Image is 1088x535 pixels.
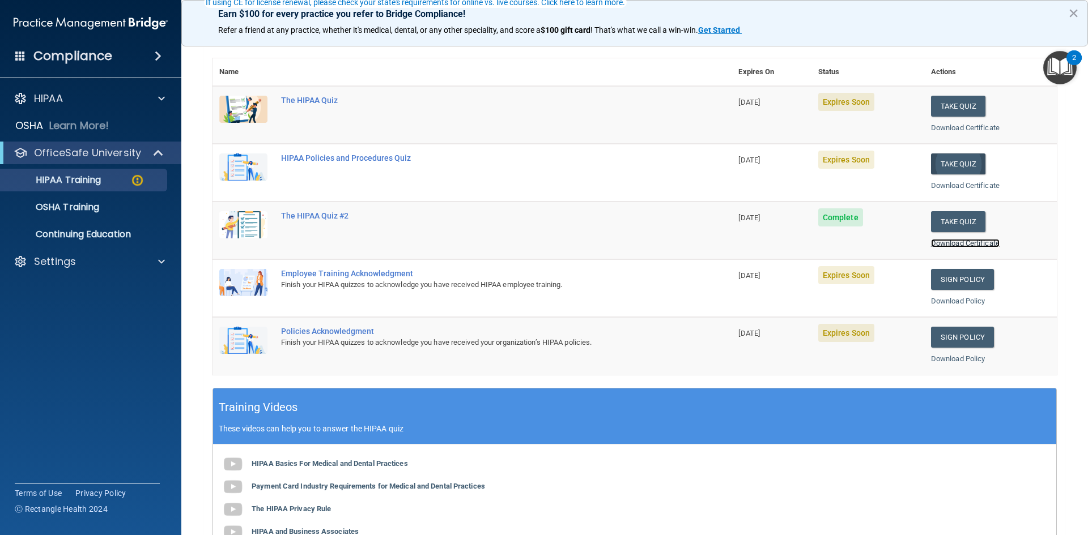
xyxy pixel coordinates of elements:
a: HIPAA [14,92,165,105]
p: HIPAA [34,92,63,105]
div: Finish your HIPAA quizzes to acknowledge you have received your organization’s HIPAA policies. [281,336,675,349]
th: Expires On [732,58,811,86]
strong: Get Started [698,25,740,35]
img: gray_youtube_icon.38fcd6cc.png [222,453,244,476]
a: Download Certificate [931,123,1000,132]
th: Name [212,58,274,86]
h5: Training Videos [219,397,298,417]
a: Terms of Use [15,487,62,499]
p: Learn More! [49,119,109,132]
div: The HIPAA Quiz #2 [281,211,675,220]
a: Privacy Policy [75,487,126,499]
b: HIPAA Basics For Medical and Dental Practices [252,459,408,468]
p: Continuing Education [7,229,162,240]
p: These videos can help you to answer the HIPAA quiz [219,424,1051,433]
span: [DATE] [738,271,760,280]
img: warning-circle.0cc9ac19.png [130,173,144,187]
p: OSHA Training [7,202,99,213]
a: Download Policy [931,354,985,363]
p: OSHA [15,119,44,132]
span: [DATE] [738,98,760,106]
span: [DATE] [738,156,760,164]
span: Expires Soon [818,93,874,111]
a: Settings [14,255,165,268]
p: OfficeSafe University [34,146,141,160]
span: ! That's what we call a win-win. [590,25,698,35]
div: HIPAA Policies and Procedures Quiz [281,153,675,162]
th: Actions [924,58,1057,86]
p: HIPAA Training [7,174,101,186]
a: Sign Policy [931,269,994,290]
div: The HIPAA Quiz [281,96,675,105]
strong: $100 gift card [541,25,590,35]
th: Status [811,58,924,86]
p: Settings [34,255,76,268]
a: Sign Policy [931,327,994,348]
b: The HIPAA Privacy Rule [252,504,331,513]
a: Get Started [698,25,742,35]
span: [DATE] [738,329,760,337]
iframe: Drift Widget Chat Controller [1031,457,1074,500]
div: Finish your HIPAA quizzes to acknowledge you have received HIPAA employee training. [281,278,675,292]
div: 2 [1072,58,1076,72]
div: Policies Acknowledgment [281,327,675,336]
button: Open Resource Center, 2 new notifications [1043,51,1077,84]
span: [DATE] [738,213,760,222]
span: Expires Soon [818,151,874,169]
img: gray_youtube_icon.38fcd6cc.png [222,498,244,521]
span: Expires Soon [818,324,874,342]
b: Payment Card Industry Requirements for Medical and Dental Practices [252,482,485,490]
button: Close [1068,4,1079,22]
a: Download Certificate [931,239,1000,247]
a: Download Certificate [931,181,1000,190]
a: OfficeSafe University [14,146,164,160]
span: Expires Soon [818,266,874,284]
img: PMB logo [14,12,168,35]
button: Take Quiz [931,153,985,174]
span: Ⓒ Rectangle Health 2024 [15,503,108,515]
span: Complete [818,208,863,226]
img: gray_youtube_icon.38fcd6cc.png [222,476,244,498]
a: Download Policy [931,297,985,305]
span: Refer a friend at any practice, whether it's medical, dental, or any other speciality, and score a [218,25,541,35]
h4: Compliance [33,48,112,64]
button: Take Quiz [931,96,985,117]
div: Employee Training Acknowledgment [281,269,675,278]
p: Earn $100 for every practice you refer to Bridge Compliance! [218,8,1051,19]
button: Take Quiz [931,211,985,232]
